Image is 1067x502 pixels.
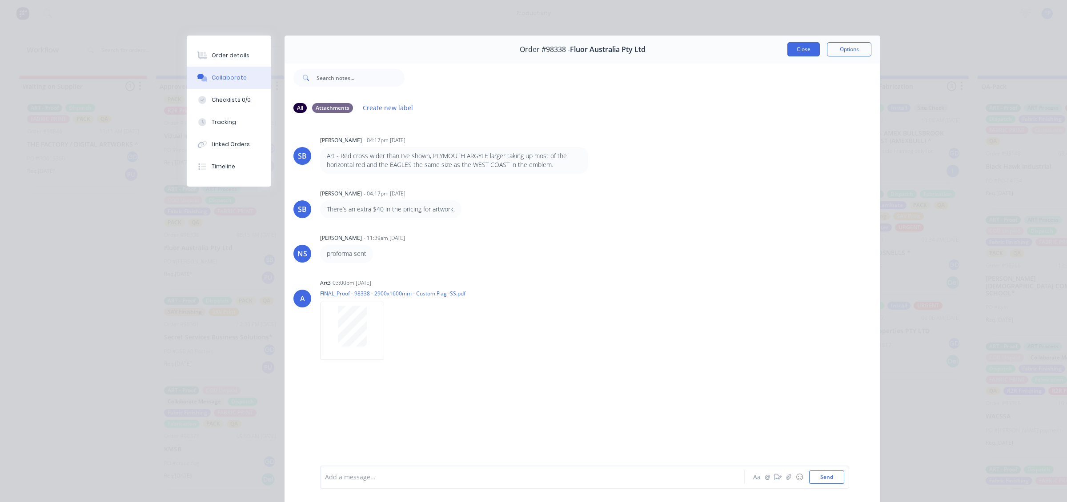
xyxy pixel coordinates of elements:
[320,190,362,198] div: [PERSON_NAME]
[187,111,271,133] button: Tracking
[827,42,871,56] button: Options
[320,136,362,144] div: [PERSON_NAME]
[320,279,331,287] div: art3
[762,472,773,482] button: @
[298,204,307,215] div: SB
[320,290,465,297] p: FINAL_Proof - 98338 - 2900x1600mm - Custom Flag -SS.pdf
[212,140,250,148] div: Linked Orders
[333,279,371,287] div: 03:00pm [DATE]
[297,248,307,259] div: NS
[187,44,271,67] button: Order details
[751,472,762,482] button: Aa
[187,89,271,111] button: Checklists 0/0
[187,155,271,178] button: Timeline
[364,190,405,198] div: - 04:17pm [DATE]
[187,67,271,89] button: Collaborate
[317,69,405,87] input: Search notes...
[212,118,236,126] div: Tracking
[212,163,235,171] div: Timeline
[212,96,251,104] div: Checklists 0/0
[298,151,307,161] div: SB
[364,234,405,242] div: - 11:39am [DATE]
[187,133,271,155] button: Linked Orders
[327,205,455,214] p: There’s an extra $40 in the pricing for artwork.
[787,42,820,56] button: Close
[358,102,418,114] button: Create new label
[327,249,366,258] p: proforma sent
[327,151,582,170] p: Art - Red cross wider than I’ve shown, PLYMOUTH ARGYLE larger taking up most of the horizontal re...
[212,74,247,82] div: Collaborate
[300,293,305,304] div: A
[364,136,405,144] div: - 04:17pm [DATE]
[520,45,570,54] span: Order #98338 -
[809,470,844,484] button: Send
[320,234,362,242] div: [PERSON_NAME]
[212,52,249,60] div: Order details
[794,472,805,482] button: ☺
[312,103,353,113] div: Attachments
[293,103,307,113] div: All
[570,45,646,54] span: Fluor Australia Pty Ltd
